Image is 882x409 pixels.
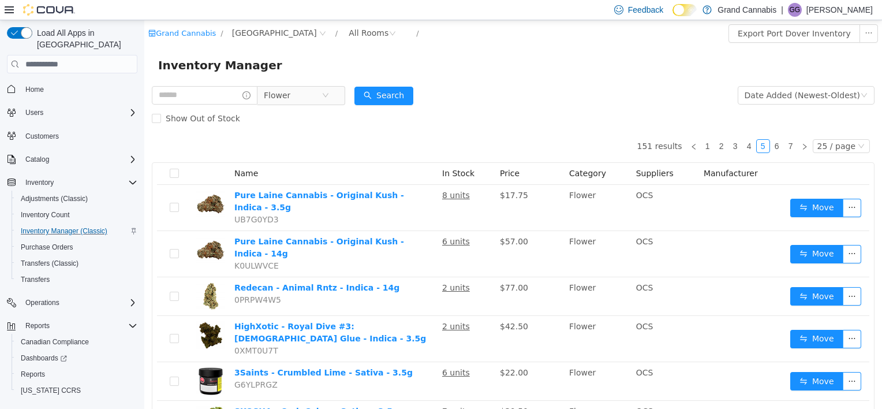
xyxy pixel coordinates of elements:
[90,170,260,192] a: Pure Laine Cannabis - Original Kush - Indica - 3.5g
[21,354,67,363] span: Dashboards
[543,119,556,133] li: Previous Page
[12,239,142,255] button: Purchase Orders
[356,263,384,272] span: $77.00
[16,224,137,238] span: Inventory Manager (Classic)
[12,191,142,207] button: Adjustments (Classic)
[806,3,873,17] p: [PERSON_NAME]
[52,300,81,329] img: HighXotic - Royal Dive #3: Hindu Glue - Indica - 3.5g hero shot
[16,367,50,381] a: Reports
[356,302,384,311] span: $42.50
[21,176,137,189] span: Inventory
[2,128,142,144] button: Customers
[21,106,137,120] span: Users
[420,296,487,342] td: Flower
[585,120,597,132] a: 3
[21,243,73,252] span: Purchase Orders
[12,366,142,382] button: Reports
[698,225,717,243] button: icon: ellipsis
[210,66,269,85] button: icon: searchSearch
[420,257,487,296] td: Flower
[21,296,137,310] span: Operations
[420,165,487,211] td: Flower
[559,148,614,158] span: Manufacturer
[2,151,142,168] button: Catalog
[646,310,699,328] button: icon: swapMove
[21,129,137,143] span: Customers
[570,119,584,133] li: 2
[16,240,137,254] span: Purchase Orders
[298,263,326,272] u: 2 units
[298,348,326,357] u: 6 units
[16,273,137,287] span: Transfers
[17,94,100,103] span: Show Out of Stock
[90,326,134,335] span: 0XMT0U7T
[52,169,81,198] img: Pure Laine Cannabis - Original Kush - Indica - 3.5g hero shot
[16,367,137,381] span: Reports
[119,66,146,84] span: Flower
[12,223,142,239] button: Inventory Manager (Classic)
[4,9,12,17] i: icon: shop
[90,148,114,158] span: Name
[16,351,137,365] span: Dashboards
[2,80,142,97] button: Home
[90,263,255,272] a: Redecan - Animal Rntz - Indica - 14g
[16,335,94,349] a: Canadian Compliance
[90,386,254,396] a: SKOSHA - Crab Cakes - Sativa - 3.5g
[673,120,711,132] div: 25 / page
[698,310,717,328] button: icon: ellipsis
[32,27,137,50] span: Load All Apps in [GEOGRAPHIC_DATA]
[356,348,384,357] span: $22.00
[88,6,173,19] span: Port Dover
[21,296,64,310] button: Operations
[25,85,44,94] span: Home
[272,9,274,17] span: /
[646,267,699,285] button: icon: swapMove
[646,352,699,370] button: icon: swapMove
[715,4,734,23] button: icon: ellipsis
[598,119,612,133] li: 4
[21,194,88,203] span: Adjustments (Classic)
[584,4,716,23] button: Export Port Dover Inventory
[2,295,142,311] button: Operations
[191,9,193,17] span: /
[12,350,142,366] a: Dashboards
[16,224,112,238] a: Inventory Manager (Classic)
[16,273,54,287] a: Transfers
[16,384,137,397] span: Washington CCRS
[298,170,326,180] u: 8 units
[492,386,509,396] span: OCS
[90,241,134,250] span: K0ULWVCE
[698,267,717,285] button: icon: ellipsis
[21,129,63,143] a: Customers
[356,386,384,396] span: $30.50
[16,384,85,397] a: [US_STATE] CCRS
[493,119,538,133] li: 151 results
[298,302,326,311] u: 2 units
[546,123,553,130] i: icon: left
[717,3,776,17] p: Grand Cannabis
[16,208,137,222] span: Inventory Count
[298,217,326,226] u: 6 units
[25,321,50,330] span: Reports
[298,148,330,158] span: In Stock
[612,120,625,132] a: 5
[16,240,78,254] a: Purchase Orders
[90,217,260,238] a: Pure Laine Cannabis - Original Kush - Indica - 14g
[492,348,509,357] span: OCS
[16,256,83,270] a: Transfers (Classic)
[298,386,326,396] u: 7 units
[2,318,142,334] button: Reports
[356,217,384,226] span: $57.00
[21,81,137,96] span: Home
[16,335,137,349] span: Canadian Compliance
[600,66,716,84] div: Date Added (Newest-Oldest)
[21,337,89,347] span: Canadian Compliance
[21,386,81,395] span: [US_STATE] CCRS
[12,382,142,399] button: [US_STATE] CCRS
[52,347,81,375] img: 3Saints - Crumbled Lime - Sativa - 3.5g hero shot
[76,9,79,17] span: /
[21,259,79,268] span: Transfers (Classic)
[21,176,58,189] button: Inventory
[653,119,667,133] li: Next Page
[16,192,137,206] span: Adjustments (Classic)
